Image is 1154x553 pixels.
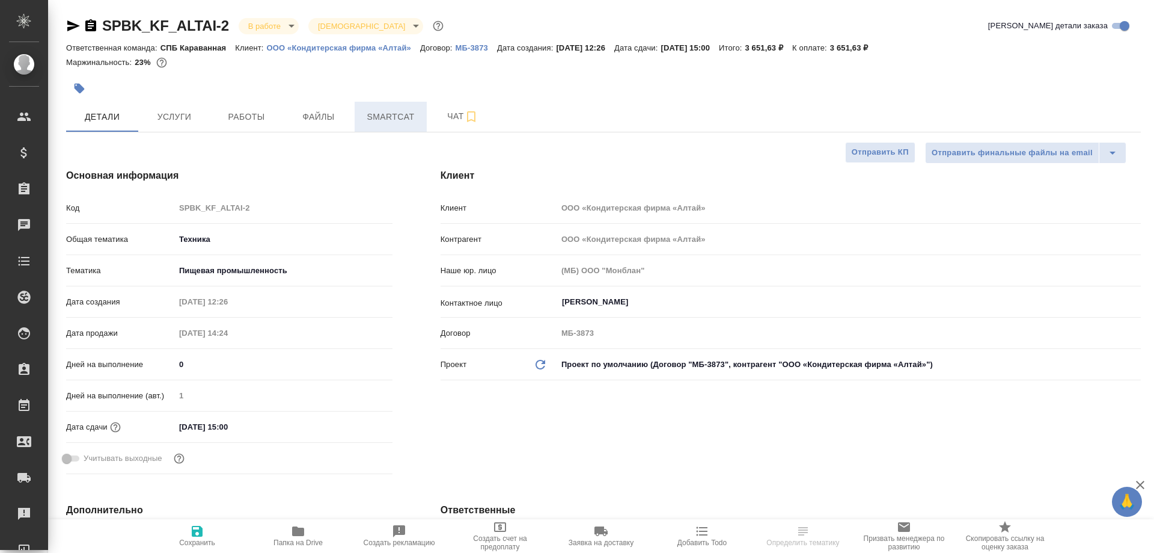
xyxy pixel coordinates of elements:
[557,199,1141,217] input: Пустое поле
[267,42,420,52] a: ООО «Кондитерская фирма «Алтай»
[364,539,435,547] span: Создать рекламацию
[614,43,661,52] p: Дата сдачи:
[441,327,557,339] p: Договор
[175,356,392,373] input: ✎ Введи что-нибудь
[154,55,169,70] button: 839.30 RUB; 18.58 USD;
[441,297,557,309] p: Контактное лицо
[171,451,187,466] button: Выбери, если сб и вс нужно считать рабочими днями для выполнения заказа.
[1112,487,1142,517] button: 🙏
[845,142,915,163] button: Отправить КП
[175,418,280,436] input: ✎ Введи что-нибудь
[290,110,347,125] span: Файлы
[362,110,420,125] span: Smartcat
[267,43,420,52] p: ООО «Кондитерская фирма «Алтай»
[441,503,1141,517] h4: Ответственные
[135,58,153,67] p: 23%
[66,327,175,339] p: Дата продажи
[551,519,652,553] button: Заявка на доставку
[853,519,954,553] button: Призвать менеджера по развитию
[66,168,392,183] h4: Основная информация
[661,43,719,52] p: [DATE] 15:00
[456,43,497,52] p: МБ-3873
[66,75,93,102] button: Добавить тэг
[66,19,81,33] button: Скопировать ссылку для ЯМессенджера
[456,42,497,52] a: МБ-3873
[430,18,446,34] button: Доп статусы указывают на важность/срочность заказа
[66,58,135,67] p: Маржинальность:
[235,43,266,52] p: Клиент:
[925,142,1099,164] button: Отправить финальные файлы на email
[66,421,108,433] p: Дата сдачи
[652,519,753,553] button: Добавить Todo
[441,359,467,371] p: Проект
[308,18,423,34] div: В работе
[66,390,175,402] p: Дней на выполнение (авт.)
[66,296,175,308] p: Дата создания
[569,539,633,547] span: Заявка на доставку
[314,21,409,31] button: [DEMOGRAPHIC_DATA]
[84,19,98,33] button: Скопировать ссылку
[248,519,349,553] button: Папка на Drive
[457,534,543,551] span: Создать счет на предоплату
[108,419,123,435] button: Если добавить услуги и заполнить их объемом, то дата рассчитается автоматически
[753,519,853,553] button: Определить тематику
[450,519,551,553] button: Создать счет на предоплату
[420,43,456,52] p: Договор:
[66,359,175,371] p: Дней на выполнение
[954,519,1055,553] button: Скопировать ссылку на оценку заказа
[175,261,392,281] div: Пищевая промышленность
[1117,489,1137,514] span: 🙏
[792,43,830,52] p: К оплате:
[434,109,492,124] span: Чат
[66,503,392,517] h4: Дополнительно
[66,265,175,277] p: Тематика
[962,534,1048,551] span: Скопировать ссылку на оценку заказа
[218,110,275,125] span: Работы
[175,324,280,342] input: Пустое поле
[557,262,1141,279] input: Пустое поле
[556,43,614,52] p: [DATE] 12:26
[273,539,323,547] span: Папка на Drive
[239,18,299,34] div: В работе
[175,387,392,404] input: Пустое поле
[160,43,236,52] p: СПБ Караванная
[925,142,1126,164] div: split button
[245,21,284,31] button: В работе
[441,265,557,277] p: Наше юр. лицо
[557,230,1141,248] input: Пустое поле
[102,17,229,34] a: SPBK_KF_ALTAI-2
[66,43,160,52] p: Ответственная команда:
[73,110,131,125] span: Детали
[441,202,557,214] p: Клиент
[175,229,392,250] div: Техника
[1134,301,1137,303] button: Open
[145,110,203,125] span: Услуги
[677,539,727,547] span: Добавить Todo
[66,233,175,246] p: Общая тематика
[179,539,215,547] span: Сохранить
[988,20,1108,32] span: [PERSON_NAME] детали заказа
[557,324,1141,342] input: Пустое поле
[497,43,556,52] p: Дата создания:
[66,202,175,214] p: Код
[175,199,392,217] input: Пустое поле
[147,519,248,553] button: Сохранить
[745,43,793,52] p: 3 651,63 ₽
[766,539,839,547] span: Определить тематику
[852,146,909,159] span: Отправить КП
[84,453,162,465] span: Учитывать выходные
[861,534,947,551] span: Призвать менеджера по развитию
[175,293,280,310] input: Пустое поле
[719,43,745,52] p: Итого:
[557,354,1141,375] div: Проект по умолчанию (Договор "МБ-3873", контрагент "ООО «Кондитерская фирма «Алтай»")
[830,43,878,52] p: 3 651,63 ₽
[441,233,557,246] p: Контрагент
[441,168,1141,183] h4: Клиент
[932,146,1093,160] span: Отправить финальные файлы на email
[349,519,450,553] button: Создать рекламацию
